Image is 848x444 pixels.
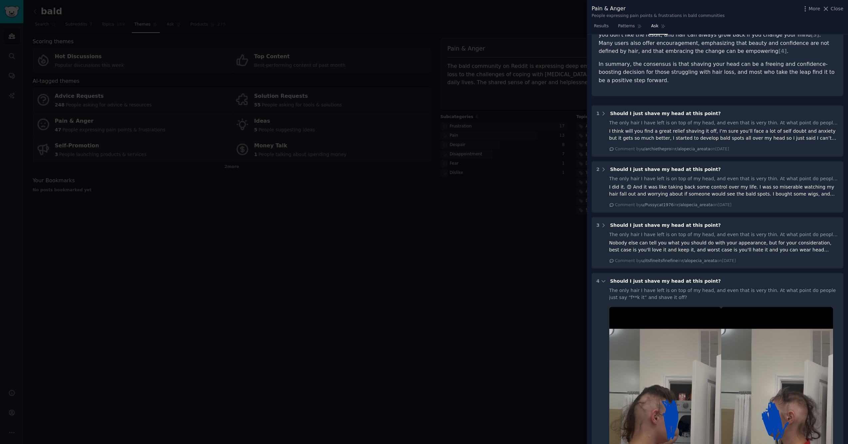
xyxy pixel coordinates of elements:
span: [ 3 ] [811,32,819,38]
span: Close [831,5,843,12]
span: Patterns [618,23,635,29]
span: u/Pussycat1976 [641,203,674,207]
span: Should I just shave my head at this point? [610,167,721,172]
div: Comment by in on [DATE] [615,258,736,264]
p: In summary, the consensus is that shaving your head can be a freeing and confidence-boosting deci... [599,60,836,85]
span: Should I just shave my head at this point? [610,111,721,116]
button: More [802,5,820,12]
div: Nobody else can tell you what you should do with your appearance, but for your consideration, bes... [609,239,839,253]
a: Ask [649,21,668,35]
div: People expressing pain points & frustrations in bald communities [592,13,724,19]
div: I did it. 😊 And it was like taking back some control over my life. I was so miserable watching my... [609,184,839,198]
span: Results [594,23,609,29]
div: 4 [596,278,600,285]
a: Patterns [616,21,644,35]
span: Should I just shave my head at this point? [610,278,721,284]
span: u/archiethepro [641,147,671,151]
div: The only hair I have left is on top of my head, and even that is very thin. At what point do peop... [609,287,839,301]
div: Comment by in on [DATE] [615,146,729,152]
span: Should I just shave my head at this point? [610,222,721,228]
p: Others point out that while the choice is personal and can be harder for women due to societal ex... [599,15,836,56]
div: I think will you find a great relief shaving it off, I’m sure you’ll face a lot of self doubt and... [609,128,839,142]
div: Pain & Anger [592,5,724,13]
div: The only hair I have left is on top of my head, and even that is very thin. At what point do peop... [609,231,839,238]
span: More [809,5,820,12]
span: Ask [651,23,659,29]
span: r/alopecia_areata [677,203,712,207]
span: u/itsfineitsfinefine [641,258,678,263]
div: The only hair I have left is on top of my head, and even that is very thin. At what point do peop... [609,119,839,126]
a: Results [592,21,611,35]
div: Comment by in on [DATE] [615,202,731,208]
div: 2 [596,166,600,173]
div: The only hair I have left is on top of my head, and even that is very thin. At what point do peop... [609,175,839,182]
span: r/alopecia_areata [675,147,710,151]
span: [ 4 ] [778,48,787,54]
div: 1 [596,110,600,117]
span: r/alopecia_areata [682,258,717,263]
button: Close [822,5,843,12]
div: 3 [596,222,600,229]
